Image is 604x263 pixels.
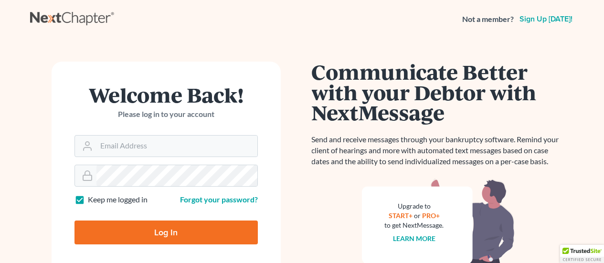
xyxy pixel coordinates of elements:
[560,245,604,263] div: TrustedSite Certified
[518,15,574,23] a: Sign up [DATE]!
[385,221,444,230] div: to get NextMessage.
[385,201,444,211] div: Upgrade to
[389,211,413,220] a: START+
[312,62,565,123] h1: Communicate Better with your Debtor with NextMessage
[74,84,258,105] h1: Welcome Back!
[180,195,258,204] a: Forgot your password?
[96,136,257,157] input: Email Address
[312,134,565,167] p: Send and receive messages through your bankruptcy software. Remind your client of hearings and mo...
[462,14,514,25] strong: Not a member?
[74,221,258,244] input: Log In
[88,194,148,205] label: Keep me logged in
[422,211,440,220] a: PRO+
[393,234,435,242] a: Learn more
[74,109,258,120] p: Please log in to your account
[414,211,421,220] span: or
